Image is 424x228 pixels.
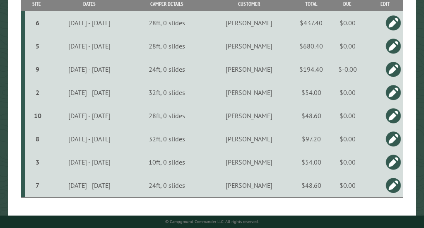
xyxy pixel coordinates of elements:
[203,34,295,58] td: [PERSON_NAME]
[131,58,203,81] td: 24ft, 0 slides
[49,135,129,143] div: [DATE] - [DATE]
[49,65,129,73] div: [DATE] - [DATE]
[29,19,46,27] div: 6
[29,135,46,143] div: 8
[295,58,328,81] td: $194.40
[203,127,295,150] td: [PERSON_NAME]
[165,219,259,224] small: © Campground Commander LLC. All rights reserved.
[131,104,203,127] td: 28ft, 0 slides
[131,11,203,34] td: 28ft, 0 slides
[29,88,46,97] div: 2
[49,19,129,27] div: [DATE] - [DATE]
[131,174,203,197] td: 24ft, 0 slides
[49,112,129,120] div: [DATE] - [DATE]
[328,81,367,104] td: $0.00
[328,174,367,197] td: $0.00
[295,11,328,34] td: $437.40
[203,11,295,34] td: [PERSON_NAME]
[203,150,295,174] td: [PERSON_NAME]
[328,11,367,34] td: $0.00
[295,127,328,150] td: $97.20
[29,158,46,166] div: 3
[131,150,203,174] td: 10ft, 0 slides
[131,127,203,150] td: 32ft, 0 slides
[131,81,203,104] td: 32ft, 0 slides
[295,174,328,197] td: $48.60
[49,181,129,189] div: [DATE] - [DATE]
[328,150,367,174] td: $0.00
[328,127,367,150] td: $0.00
[295,34,328,58] td: $680.40
[295,150,328,174] td: $54.00
[203,174,295,197] td: [PERSON_NAME]
[29,112,46,120] div: 10
[29,65,46,73] div: 9
[49,158,129,166] div: [DATE] - [DATE]
[328,58,367,81] td: $-0.00
[29,181,46,189] div: 7
[328,104,367,127] td: $0.00
[328,34,367,58] td: $0.00
[131,34,203,58] td: 28ft, 0 slides
[203,104,295,127] td: [PERSON_NAME]
[203,81,295,104] td: [PERSON_NAME]
[29,42,46,50] div: 5
[203,58,295,81] td: [PERSON_NAME]
[49,88,129,97] div: [DATE] - [DATE]
[295,81,328,104] td: $54.00
[49,42,129,50] div: [DATE] - [DATE]
[295,104,328,127] td: $48.60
